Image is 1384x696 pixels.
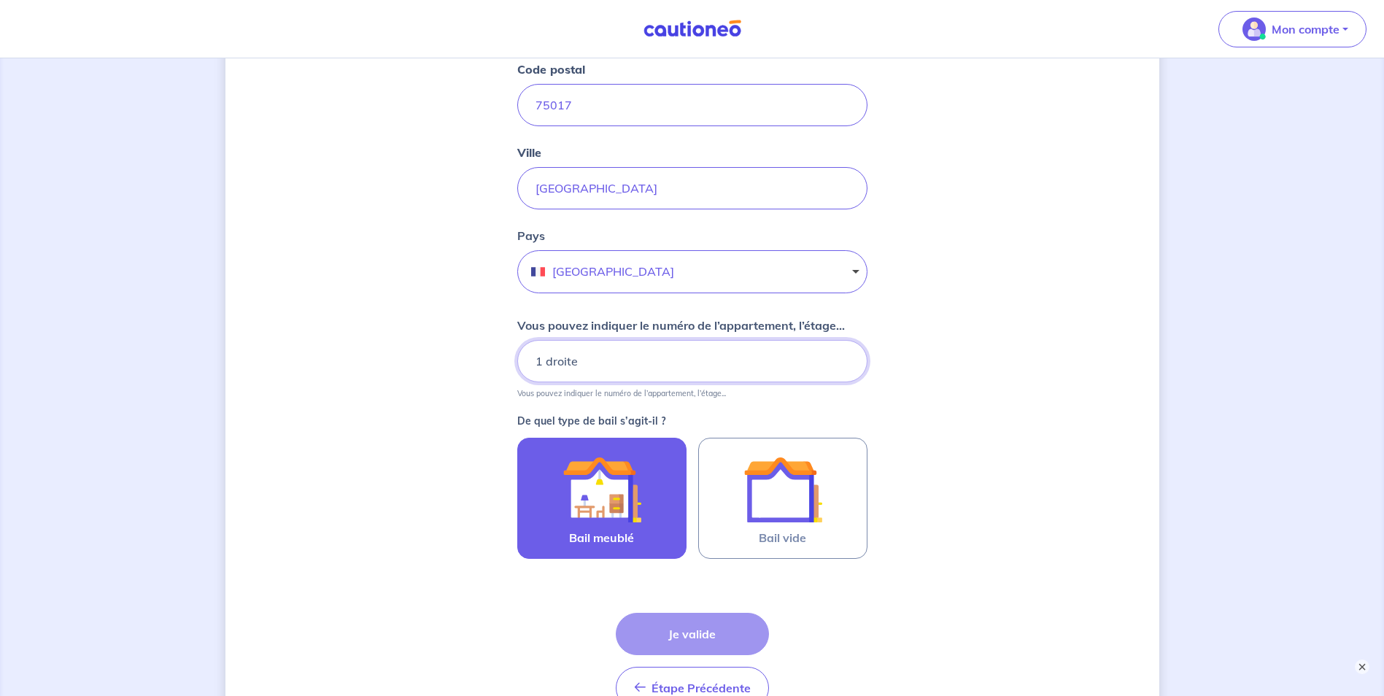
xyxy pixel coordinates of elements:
button: illu_account_valid_menu.svgMon compte [1218,11,1366,47]
strong: Code postal [517,62,585,77]
p: Vous pouvez indiquer le numéro de l’appartement, l’étage... [517,388,726,398]
img: illu_furnished_lease.svg [563,450,641,529]
img: illu_empty_lease.svg [743,450,822,529]
label: Pays [517,227,545,244]
span: Bail meublé [569,529,634,546]
input: 59000 [517,84,867,126]
img: Cautioneo [638,20,747,38]
img: illu_account_valid_menu.svg [1242,18,1266,41]
input: Lille [517,167,867,209]
button: [GEOGRAPHIC_DATA] [517,250,867,293]
p: De quel type de bail s’agit-il ? [517,416,867,426]
span: Bail vide [759,529,806,546]
p: Vous pouvez indiquer le numéro de l’appartement, l’étage... [517,317,845,334]
p: Mon compte [1272,20,1339,38]
strong: Ville [517,145,541,160]
button: × [1355,660,1369,674]
input: Appartement 2 [517,340,867,382]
